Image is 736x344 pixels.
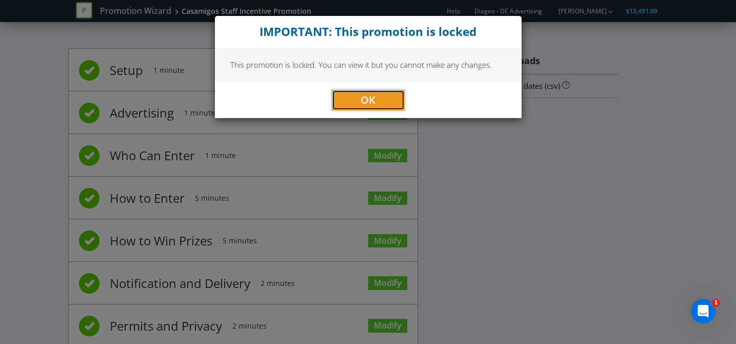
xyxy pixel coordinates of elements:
[260,24,476,40] strong: IMPORTANT: This promotion is locked
[361,93,375,107] span: OK
[215,16,522,48] div: Close
[332,90,405,110] button: OK
[691,299,715,323] iframe: Intercom live chat
[215,48,522,82] div: This promotion is locked. You can view it but you cannot make any changes.
[712,299,720,307] span: 1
